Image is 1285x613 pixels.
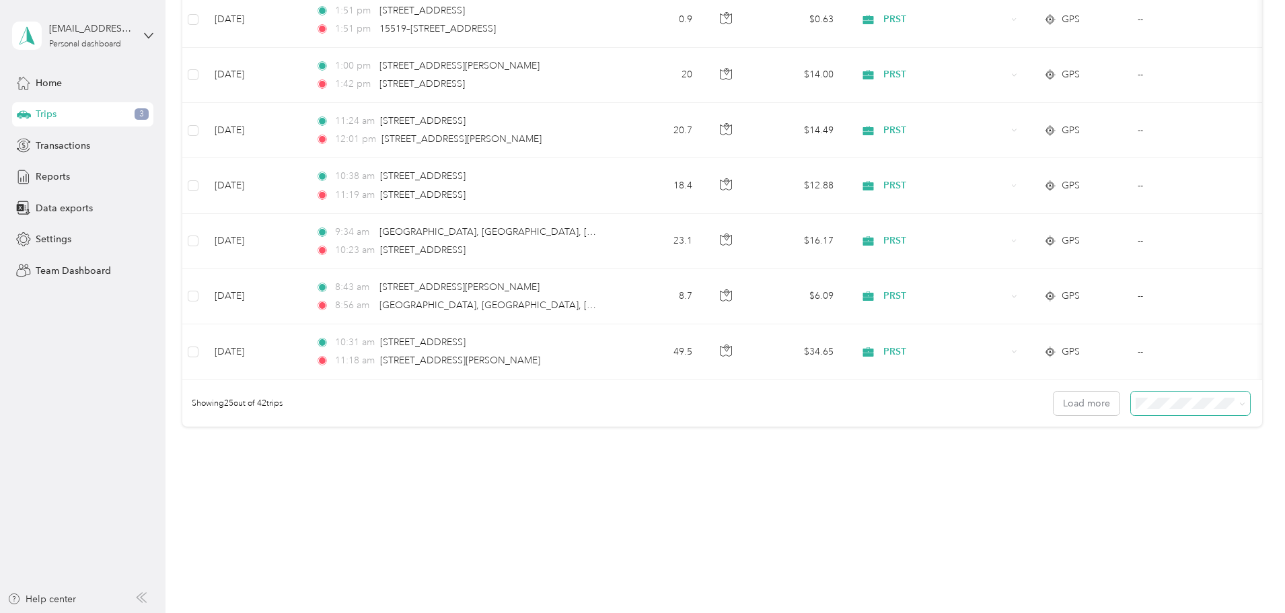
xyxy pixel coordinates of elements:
span: 1:51 pm [335,3,373,18]
div: [EMAIL_ADDRESS][DOMAIN_NAME] [49,22,133,36]
button: Help center [7,592,76,606]
td: $34.65 [750,324,844,380]
span: 10:31 am [335,335,375,350]
span: Trips [36,107,57,121]
td: 23.1 [614,214,703,269]
span: 10:38 am [335,169,375,184]
span: 8:56 am [335,298,373,313]
span: 9:34 am [335,225,373,240]
span: PRST [883,12,1006,27]
td: $14.00 [750,48,844,103]
span: Team Dashboard [36,264,111,278]
span: [GEOGRAPHIC_DATA], [GEOGRAPHIC_DATA], [GEOGRAPHIC_DATA] [379,299,681,311]
span: 11:24 am [335,114,375,129]
td: [DATE] [204,48,305,103]
span: PRST [883,233,1006,248]
span: GPS [1062,67,1080,82]
span: 10:23 am [335,243,375,258]
td: -- [1127,158,1249,213]
span: GPS [1062,289,1080,303]
td: [DATE] [204,324,305,380]
span: [STREET_ADDRESS] [380,189,466,201]
td: [DATE] [204,103,305,158]
iframe: Everlance-gr Chat Button Frame [1210,538,1285,613]
td: -- [1127,269,1249,324]
td: 18.4 [614,158,703,213]
span: Data exports [36,201,93,215]
span: PRST [883,123,1006,138]
span: 12:01 pm [335,132,376,147]
span: 1:51 pm [335,22,373,36]
td: $14.49 [750,103,844,158]
span: PRST [883,289,1006,303]
span: PRST [883,67,1006,82]
td: -- [1127,324,1249,380]
span: [STREET_ADDRESS] [379,78,465,89]
span: [STREET_ADDRESS][PERSON_NAME] [381,133,542,145]
span: [STREET_ADDRESS] [380,170,466,182]
span: [STREET_ADDRESS] [379,5,465,16]
span: Showing 25 out of 42 trips [182,398,283,410]
span: 15519–[STREET_ADDRESS] [379,23,496,34]
td: [DATE] [204,214,305,269]
span: GPS [1062,178,1080,193]
span: 11:19 am [335,188,375,203]
td: $16.17 [750,214,844,269]
td: 8.7 [614,269,703,324]
span: GPS [1062,233,1080,248]
span: [STREET_ADDRESS] [380,336,466,348]
td: 20 [614,48,703,103]
span: Settings [36,232,71,246]
span: [GEOGRAPHIC_DATA], [GEOGRAPHIC_DATA], [GEOGRAPHIC_DATA] [379,226,681,238]
span: [STREET_ADDRESS][PERSON_NAME] [379,60,540,71]
button: Load more [1054,392,1119,415]
span: [STREET_ADDRESS] [380,244,466,256]
span: 3 [135,108,149,120]
span: Transactions [36,139,90,153]
span: Home [36,76,62,90]
span: GPS [1062,345,1080,359]
td: -- [1127,48,1249,103]
td: 20.7 [614,103,703,158]
span: GPS [1062,123,1080,138]
div: Personal dashboard [49,40,121,48]
span: 1:42 pm [335,77,373,92]
td: $12.88 [750,158,844,213]
td: $6.09 [750,269,844,324]
span: 8:43 am [335,280,373,295]
span: PRST [883,345,1006,359]
span: GPS [1062,12,1080,27]
td: -- [1127,214,1249,269]
td: 49.5 [614,324,703,380]
span: 11:18 am [335,353,375,368]
span: PRST [883,178,1006,193]
span: 1:00 pm [335,59,373,73]
span: [STREET_ADDRESS][PERSON_NAME] [380,355,540,366]
span: [STREET_ADDRESS][PERSON_NAME] [379,281,540,293]
td: [DATE] [204,269,305,324]
span: [STREET_ADDRESS] [380,115,466,127]
td: -- [1127,103,1249,158]
td: [DATE] [204,158,305,213]
span: Reports [36,170,70,184]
